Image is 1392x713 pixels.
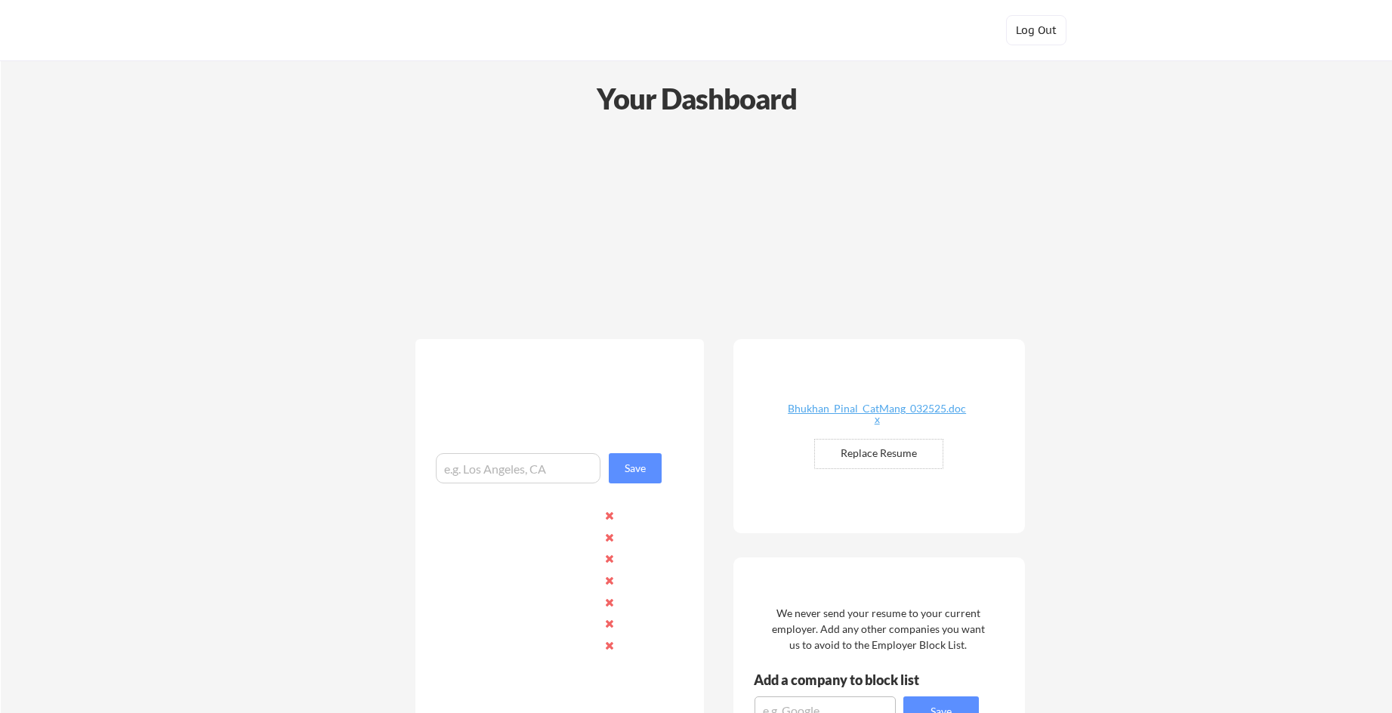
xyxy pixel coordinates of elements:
[787,403,967,427] a: Bhukhan_Pinal_CatMang_032525.docx
[1006,15,1066,45] button: Log Out
[770,605,986,653] div: We never send your resume to your current employer. Add any other companies you want us to avoid ...
[2,77,1392,120] div: Your Dashboard
[609,453,662,483] button: Save
[436,453,600,483] input: e.g. Los Angeles, CA
[787,403,967,424] div: Bhukhan_Pinal_CatMang_032525.docx
[754,673,943,687] div: Add a company to block list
